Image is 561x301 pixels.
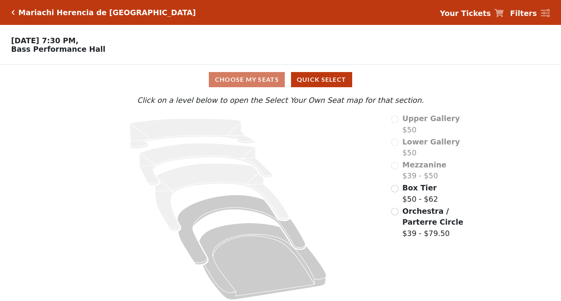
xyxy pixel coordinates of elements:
label: $39 - $50 [402,159,446,181]
path: Lower Gallery - Seats Available: 0 [139,143,272,185]
button: Quick Select [291,72,352,87]
span: Upper Gallery [402,114,460,123]
strong: Your Tickets [440,9,491,18]
strong: Filters [510,9,537,18]
a: Click here to go back to filters [11,10,15,15]
path: Orchestra / Parterre Circle - Seats Available: 610 [199,223,326,299]
span: Mezzanine [402,160,446,169]
span: Lower Gallery [402,137,460,146]
path: Upper Gallery - Seats Available: 0 [130,119,255,149]
label: $50 [402,136,460,158]
label: $50 - $62 [402,182,438,204]
a: Filters [510,8,550,19]
span: Orchestra / Parterre Circle [402,207,463,227]
a: Your Tickets [440,8,504,19]
h5: Mariachi Herencia de [GEOGRAPHIC_DATA] [18,8,196,17]
label: $39 - $79.50 [402,206,485,239]
p: Click on a level below to open the Select Your Own Seat map for that section. [76,95,485,106]
span: Box Tier [402,183,437,192]
label: $50 [402,113,460,135]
